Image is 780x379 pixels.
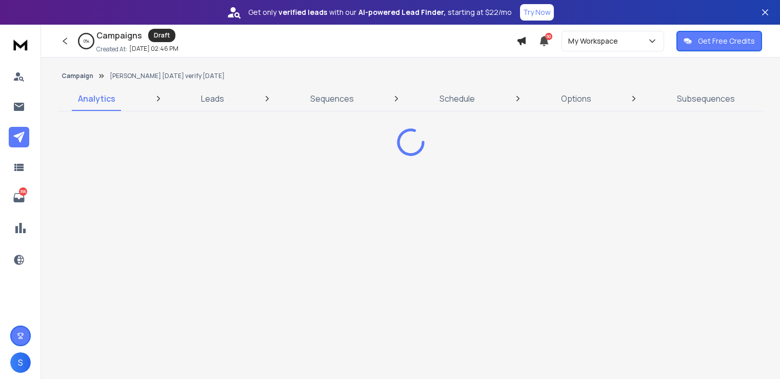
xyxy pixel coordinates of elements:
[110,72,225,80] p: [PERSON_NAME] [DATE] verify [DATE]
[523,7,551,17] p: Try Now
[561,92,591,105] p: Options
[201,92,224,105] p: Leads
[78,92,115,105] p: Analytics
[96,29,142,42] h1: Campaigns
[698,36,755,46] p: Get Free Credits
[62,72,93,80] button: Campaign
[96,45,127,53] p: Created At:
[304,86,360,111] a: Sequences
[10,352,31,373] button: S
[72,86,122,111] a: Analytics
[433,86,481,111] a: Schedule
[310,92,354,105] p: Sequences
[278,7,327,17] strong: verified leads
[9,187,29,208] a: 396
[358,7,446,17] strong: AI-powered Lead Finder,
[676,31,762,51] button: Get Free Credits
[439,92,475,105] p: Schedule
[568,36,622,46] p: My Workspace
[248,7,512,17] p: Get only with our starting at $22/mo
[10,35,31,54] img: logo
[520,4,554,21] button: Try Now
[84,38,89,44] p: 0 %
[555,86,597,111] a: Options
[671,86,741,111] a: Subsequences
[677,92,735,105] p: Subsequences
[19,187,27,196] p: 396
[129,45,178,53] p: [DATE] 02:46 PM
[545,33,552,40] span: 50
[195,86,230,111] a: Leads
[148,29,175,42] div: Draft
